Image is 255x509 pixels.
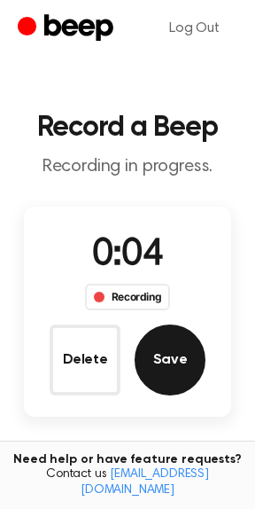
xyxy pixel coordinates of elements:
p: Recording in progress. [14,156,241,178]
h1: Record a Beep [14,114,241,142]
div: Recording [85,284,171,310]
span: 0:04 [92,237,163,274]
span: Contact us [11,467,244,498]
button: Delete Audio Record [50,325,120,395]
button: Save Audio Record [135,325,205,395]
a: Beep [18,12,118,46]
a: Log Out [151,7,237,50]
a: [EMAIL_ADDRESS][DOMAIN_NAME] [81,468,209,497]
